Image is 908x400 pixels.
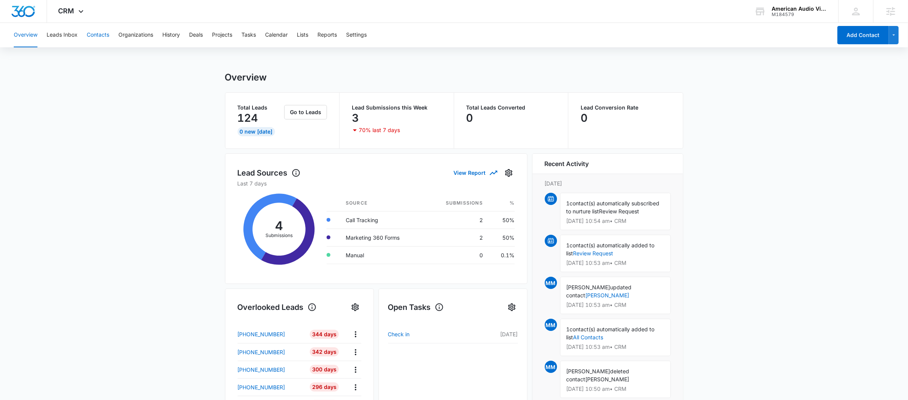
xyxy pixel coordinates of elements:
span: contact(s) automatically added to list [566,242,655,256]
a: [PHONE_NUMBER] [238,383,304,391]
button: Settings [503,167,515,179]
span: Review Request [599,208,639,215]
button: Leads Inbox [47,23,78,47]
td: 0 [425,246,489,264]
p: 3 [352,112,359,124]
p: [PHONE_NUMBER] [238,383,285,391]
button: Settings [346,23,367,47]
div: 296 Days [310,382,339,392]
td: 50% [489,229,515,246]
button: History [162,23,180,47]
a: All Contacts [573,334,604,340]
div: 344 Days [310,330,339,339]
button: Tasks [241,23,256,47]
p: 0 [581,112,588,124]
button: Go to Leads [284,105,327,119]
button: Projects [212,23,232,47]
p: [DATE] [460,330,518,338]
th: Submissions [425,195,489,211]
p: Total Leads Converted [466,105,556,110]
h1: Overlooked Leads [238,302,317,313]
button: Calendar [265,23,288,47]
div: 342 Days [310,347,339,356]
p: [DATE] 10:50 am • CRM [566,386,664,392]
button: Contacts [87,23,109,47]
p: [PHONE_NUMBER] [238,348,285,356]
span: MM [545,277,557,289]
h1: Lead Sources [238,167,301,179]
p: [PHONE_NUMBER] [238,330,285,338]
button: Actions [350,328,361,340]
a: [PHONE_NUMBER] [238,330,304,338]
p: 70% last 7 days [359,127,400,133]
a: Go to Leads [284,109,327,115]
span: [PERSON_NAME] [566,284,610,290]
p: 0 [466,112,473,124]
p: Lead Conversion Rate [581,105,671,110]
span: 1 [566,242,570,248]
a: [PERSON_NAME] [586,292,630,298]
button: Settings [506,301,518,313]
p: Total Leads [238,105,283,110]
span: 1 [566,200,570,206]
div: 300 Days [310,365,339,374]
span: 1 [566,326,570,332]
p: [DATE] 10:54 am • CRM [566,218,664,224]
td: Manual [340,246,425,264]
button: Actions [350,364,361,376]
div: account name [772,6,827,12]
th: % [489,195,515,211]
p: Lead Submissions this Week [352,105,442,110]
td: Call Tracking [340,211,425,229]
p: [PHONE_NUMBER] [238,366,285,374]
a: Review Request [573,250,613,256]
span: contact(s) automatically added to list [566,326,655,340]
td: 2 [425,211,489,229]
p: [DATE] [545,179,671,187]
button: Actions [350,346,361,358]
h1: Overview [225,72,267,83]
div: account id [772,12,827,17]
p: [DATE] 10:53 am • CRM [566,302,664,308]
span: [PERSON_NAME] [566,368,610,374]
p: [DATE] 10:53 am • CRM [566,344,664,350]
h1: Open Tasks [388,302,444,313]
button: Actions [350,381,361,393]
a: [PHONE_NUMBER] [238,348,304,356]
button: Add Contact [837,26,889,44]
span: MM [545,361,557,373]
button: View Report [454,166,497,179]
a: [PHONE_NUMBER] [238,366,304,374]
button: Organizations [118,23,153,47]
a: Check in [388,330,460,339]
button: Overview [14,23,37,47]
td: 0.1% [489,246,515,264]
td: 50% [489,211,515,229]
p: Last 7 days [238,179,515,187]
button: Reports [317,23,337,47]
span: contact(s) automatically subscribed to nurture list [566,200,660,215]
span: CRM [58,7,74,15]
p: 124 [238,112,258,124]
td: Marketing 360 Forms [340,229,425,246]
button: Lists [297,23,308,47]
span: [PERSON_NAME] [586,376,630,382]
div: 0 New [DATE] [238,127,275,136]
button: Settings [349,301,361,313]
button: Deals [189,23,203,47]
span: MM [545,319,557,331]
p: [DATE] 10:53 am • CRM [566,260,664,266]
h6: Recent Activity [545,159,589,168]
th: Source [340,195,425,211]
td: 2 [425,229,489,246]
